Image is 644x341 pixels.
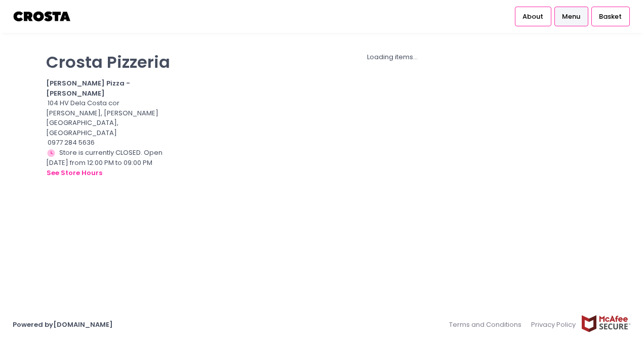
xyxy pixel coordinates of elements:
span: About [522,12,543,22]
a: Privacy Policy [527,315,581,334]
div: 104 HV Dela Costa cor [PERSON_NAME], [PERSON_NAME][GEOGRAPHIC_DATA], [GEOGRAPHIC_DATA] [46,98,175,138]
span: Menu [562,12,580,22]
a: About [515,7,551,26]
img: mcafee-secure [581,315,631,332]
a: Menu [554,7,588,26]
span: Basket [599,12,622,22]
b: [PERSON_NAME] Pizza - [PERSON_NAME] [46,78,130,98]
div: 0977 284 5636 [46,138,175,148]
p: Crosta Pizzeria [46,52,175,72]
div: Loading items... [187,52,598,62]
button: see store hours [46,167,103,179]
div: Store is currently CLOSED. Open [DATE] from 12:00 PM to 09:00 PM [46,148,175,179]
a: Powered by[DOMAIN_NAME] [13,320,113,329]
img: logo [13,8,72,25]
a: Terms and Conditions [449,315,527,334]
